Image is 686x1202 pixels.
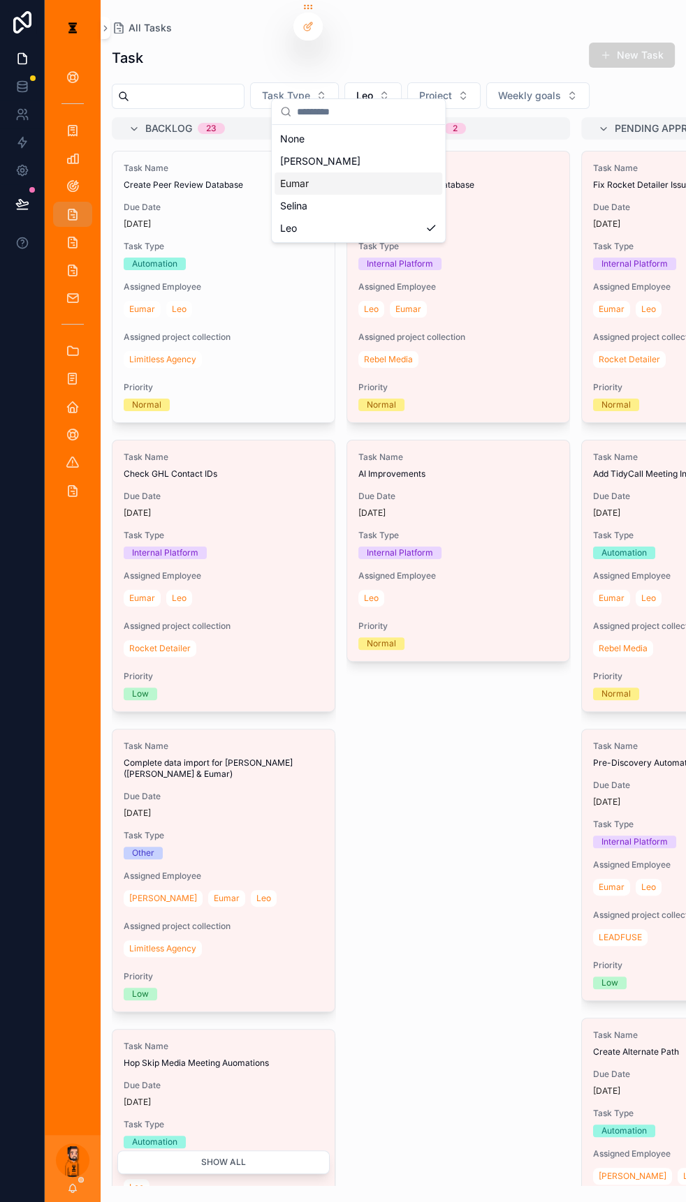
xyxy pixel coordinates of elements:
[124,1097,151,1108] p: [DATE]
[214,893,240,904] span: Eumar
[112,440,335,712] a: Task NameCheck GHL Contact IDsDue Date[DATE]Task TypeInternal PlatformAssigned EmployeeEumarLeoAs...
[358,202,558,213] span: Due Date
[358,281,558,292] span: Assigned Employee
[124,921,323,932] span: Assigned project collection
[132,847,154,859] div: Other
[358,491,558,502] span: Due Date
[601,688,631,700] div: Normal
[172,593,187,604] span: Leo
[124,179,323,191] span: Create Peer Review Database
[601,547,647,559] div: Automation
[262,89,310,103] span: Task Type
[636,590,662,607] a: Leo
[166,301,192,318] a: Leo
[124,590,161,607] a: Eumar
[498,89,561,103] span: Weekly goals
[601,836,668,848] div: Internal Platform
[364,593,379,604] span: Leo
[593,929,648,946] a: LEADFUSE
[124,621,323,632] span: Assigned project collection
[124,570,323,581] span: Assigned Employee
[601,258,668,270] div: Internal Platform
[124,301,161,318] a: Eumar
[599,593,625,604] span: Eumar
[124,971,323,982] span: Priority
[593,301,630,318] a: Eumar
[124,1041,323,1052] span: Task Name
[275,128,442,150] div: None
[250,82,339,109] button: Select Button
[358,507,386,519] p: [DATE]
[344,82,402,109] button: Select Button
[124,808,151,819] p: [DATE]
[124,671,323,682] span: Priority
[358,590,384,607] a: Leo
[589,43,675,68] button: New Task
[124,940,202,957] a: Limitless Agency
[636,301,662,318] a: Leo
[129,643,191,654] span: Rocket Detailer
[124,530,323,541] span: Task Type
[419,89,452,103] span: Project
[486,82,590,109] button: Select Button
[124,507,151,519] p: [DATE]
[593,796,620,808] p: [DATE]
[358,452,558,463] span: Task Name
[124,163,323,174] span: Task Name
[280,154,360,168] span: [PERSON_NAME]
[129,21,172,35] span: All Tasks
[124,202,323,213] span: Due Date
[599,354,660,365] span: Rocket Detailer
[358,468,558,480] span: AI Improvements
[272,125,445,242] div: Suggestions
[358,351,418,368] a: Rebel Media
[599,882,625,893] span: Eumar
[251,890,277,907] a: Leo
[129,893,197,904] span: [PERSON_NAME]
[124,351,202,368] a: Limitless Agency
[641,304,656,315] span: Leo
[358,163,558,174] span: Task Name
[358,570,558,581] span: Assigned Employee
[395,304,421,315] span: Eumar
[358,382,558,393] span: Priority
[364,304,379,315] span: Leo
[206,123,217,134] div: 23
[129,593,155,604] span: Eumar
[124,640,196,657] a: Rocket Detailer
[124,452,323,463] span: Task Name
[367,258,433,270] div: Internal Platform
[280,177,309,191] span: Eumar
[641,882,656,893] span: Leo
[129,354,196,365] span: Limitless Agency
[132,688,149,700] div: Low
[124,1080,323,1091] span: Due Date
[124,870,323,882] span: Assigned Employee
[124,791,323,802] span: Due Date
[641,593,656,604] span: Leo
[407,82,481,109] button: Select Button
[124,241,323,252] span: Task Type
[593,879,630,896] a: Eumar
[453,123,458,134] div: 2
[593,590,630,607] a: Eumar
[61,17,84,39] img: App logo
[280,221,297,235] span: Leo
[367,547,433,559] div: Internal Platform
[593,218,620,230] p: [DATE]
[124,382,323,393] span: Priority
[124,741,323,752] span: Task Name
[358,301,384,318] a: Leo
[124,281,323,292] span: Assigned Employee
[601,977,618,989] div: Low
[358,241,558,252] span: Task Type
[358,179,558,191] span: Update Email Bison Database
[390,301,427,318] a: Eumar
[593,507,620,519] p: [DATE]
[124,1058,323,1069] span: Hop Skip Media Meeting Auomations
[166,590,192,607] a: Leo
[358,621,558,632] span: Priority
[346,151,570,423] a: Task NameUpdate Email Bison DatabaseDue Date[DATE]Task TypeInternal PlatformAssigned EmployeeLeoE...
[132,1136,177,1148] div: Automation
